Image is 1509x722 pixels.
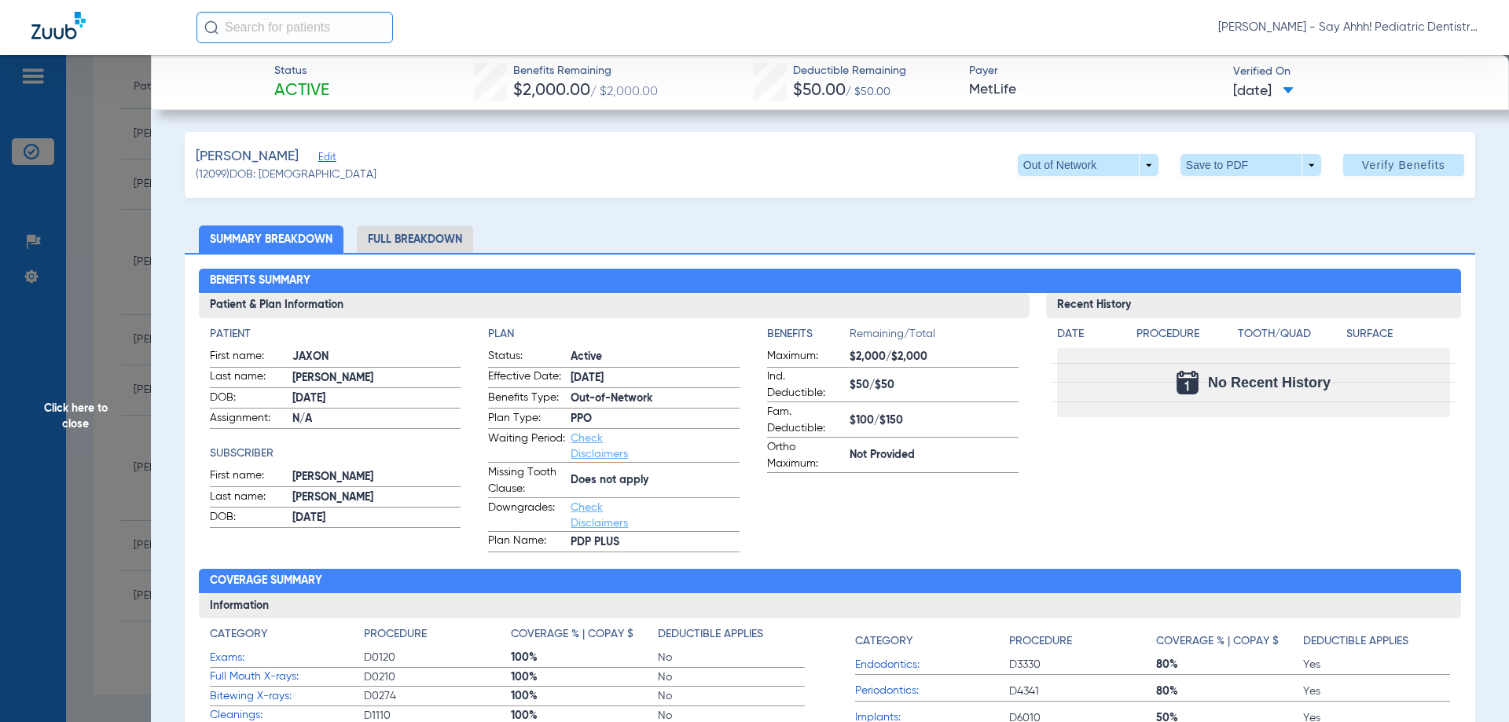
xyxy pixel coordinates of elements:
span: Full Mouth X-rays: [210,669,364,685]
span: / $2,000.00 [590,86,658,98]
span: Plan Name: [488,533,565,552]
span: [DATE] [1233,82,1294,101]
span: Waiting Period: [488,431,565,462]
h3: Recent History [1046,293,1462,318]
span: [PERSON_NAME] - Say Ahhh! Pediatric Dentistry [1218,20,1478,35]
h4: Coverage % | Copay $ [1156,633,1279,650]
span: $2,000.00 [513,82,590,99]
span: 100% [511,669,658,685]
span: Payer [969,63,1220,79]
h3: Patient & Plan Information [199,293,1030,318]
span: Verify Benefits [1362,159,1445,171]
span: $50/$50 [850,377,1019,394]
span: Assignment: [210,410,287,429]
span: D0274 [364,688,511,704]
span: [PERSON_NAME] [292,469,461,486]
button: Save to PDF [1180,154,1321,176]
span: Active [274,80,329,102]
span: No Recent History [1208,375,1331,390]
span: D4341 [1009,684,1156,699]
span: JAXON [292,349,461,365]
span: Maximum: [767,348,844,367]
h4: Procedure [1136,326,1232,343]
h4: Tooth/Quad [1238,326,1342,343]
span: / $50.00 [846,86,890,97]
li: Summary Breakdown [199,225,343,253]
a: Check Disclaimers [571,433,628,460]
app-breakdown-title: Deductible Applies [658,626,805,648]
app-breakdown-title: Tooth/Quad [1238,326,1342,348]
span: Fam. Deductible: [767,404,844,437]
h2: Benefits Summary [199,269,1462,294]
span: PPO [571,411,740,427]
span: $50.00 [793,82,846,99]
span: DOB: [210,390,287,409]
span: Ind. Deductible: [767,368,844,401]
span: MetLife [969,80,1220,100]
img: Search Icon [204,20,218,35]
app-breakdown-title: Procedure [1009,626,1156,655]
h4: Category [855,633,912,650]
app-breakdown-title: Coverage % | Copay $ [1156,626,1303,655]
span: N/A [292,411,461,427]
span: $2,000/$2,000 [850,349,1019,365]
span: 100% [511,688,658,704]
span: Does not apply [571,472,740,489]
img: Zuub Logo [31,12,86,39]
span: Remaining/Total [850,326,1019,348]
span: Benefits Type: [488,390,565,409]
span: Edit [318,152,332,167]
span: 80% [1156,657,1303,673]
span: [PERSON_NAME] [196,147,299,167]
span: [DATE] [292,390,461,407]
h4: Subscriber [210,445,461,462]
span: (12099) DOB: [DEMOGRAPHIC_DATA] [196,167,376,183]
span: 100% [511,650,658,665]
span: Active [571,349,740,365]
h4: Plan [488,326,740,343]
span: Deductible Remaining [793,63,906,79]
span: PDP PLUS [571,534,740,551]
button: Verify Benefits [1343,154,1464,176]
span: Out-of-Network [571,390,740,407]
span: Exams: [210,650,364,666]
span: D3330 [1009,657,1156,673]
app-breakdown-title: Coverage % | Copay $ [511,626,658,648]
h4: Procedure [364,626,427,643]
span: Bitewing X-rays: [210,688,364,705]
h2: Coverage Summary [199,569,1462,594]
h4: Deductible Applies [658,626,763,643]
app-breakdown-title: Procedure [1136,326,1232,348]
span: Status [274,63,329,79]
span: D0210 [364,669,511,685]
span: No [658,669,805,685]
span: First name: [210,467,287,486]
app-breakdown-title: Category [855,626,1009,655]
h4: Category [210,626,267,643]
span: Endodontics: [855,657,1009,673]
span: $100/$150 [850,412,1019,429]
h3: Information [199,593,1462,618]
span: Benefits Remaining [513,63,658,79]
span: No [658,650,805,665]
span: [PERSON_NAME] [292,489,461,506]
img: Calendar [1177,371,1199,394]
iframe: Chat Widget [1430,647,1509,722]
span: [DATE] [292,510,461,526]
button: Out of Network [1018,154,1158,176]
app-breakdown-title: Category [210,626,364,648]
span: Last name: [210,368,287,387]
span: Effective Date: [488,368,565,387]
span: D0120 [364,650,511,665]
app-breakdown-title: Date [1057,326,1123,348]
h4: Procedure [1009,633,1072,650]
span: 80% [1156,684,1303,699]
span: Status: [488,348,565,367]
h4: Patient [210,326,461,343]
span: Yes [1303,684,1450,699]
span: First name: [210,348,287,367]
span: Ortho Maximum: [767,439,844,472]
span: Yes [1303,657,1450,673]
